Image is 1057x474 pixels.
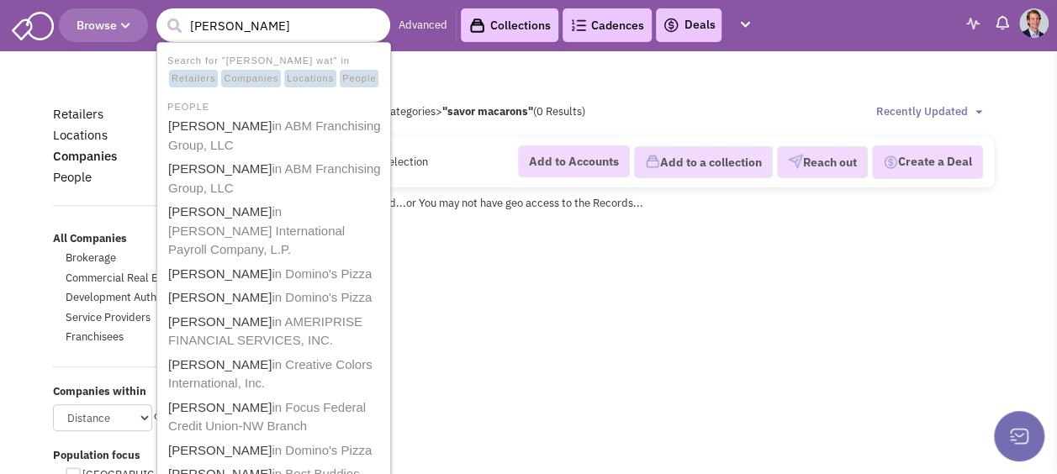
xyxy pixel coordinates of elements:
[66,329,124,344] span: Franchisees
[272,443,372,457] span: in Domino's Pizza
[284,70,336,88] span: Locations
[436,104,442,118] span: >
[883,153,898,171] img: Deal-Dollar.png
[221,70,281,88] span: Companies
[163,263,388,286] a: [PERSON_NAME]in Domino's Pizza
[53,384,275,400] label: Companies within
[272,290,372,304] span: in Domino's Pizza
[634,146,773,178] button: Add to a collection
[156,8,390,42] input: Search
[163,397,388,438] a: [PERSON_NAME]in Focus Federal Credit Union-NW Branch
[163,311,388,352] a: [PERSON_NAME]in AMERIPRISE FINANCIAL SERVICES, INC.
[872,145,983,179] button: Create a Deal
[169,70,218,88] span: Retailers
[53,106,103,122] a: Retailers
[645,154,660,169] img: icon-collection-lavender.png
[66,271,231,285] span: Commercial Real Estate Company
[59,8,148,42] button: Browse
[66,290,178,304] span: Development Authority
[77,18,130,33] span: Browse
[53,448,275,464] label: Population focus
[163,115,388,156] a: [PERSON_NAME]in ABM Franchising Group, LLC
[340,70,378,88] span: People
[163,440,388,462] a: [PERSON_NAME]in Domino's Pizza
[154,408,163,423] span: of
[442,104,533,118] b: "savor macarons"
[53,148,117,164] a: Companies
[53,231,275,247] label: All Companies
[168,118,381,152] span: in ABM Franchising Group, LLC
[163,201,388,261] a: [PERSON_NAME]in [PERSON_NAME] International Payroll Company, L.P.
[367,104,585,118] span: All Categories (0 Results)
[159,97,388,114] li: PEOPLE
[1019,8,1049,38] img: Chris Bass
[461,8,558,42] a: Collections
[168,204,345,256] span: in [PERSON_NAME] International Payroll Company, L.P.
[66,250,116,265] span: Brokerage
[163,354,388,395] a: [PERSON_NAME]in Creative Colors International, Inc.
[163,158,388,199] a: [PERSON_NAME]in ABM Franchising Group, LLC
[307,196,643,210] span: No Records Found...or You may not have geo access to the Records...
[518,145,630,177] button: Add to Accounts
[571,19,586,31] img: Cadences_logo.png
[663,15,679,35] img: icon-deals.svg
[168,161,381,195] span: in ABM Franchising Group, LLC
[12,8,54,40] img: SmartAdmin
[788,154,803,169] img: VectorPaper_Plane.png
[159,50,388,89] li: Search for "[PERSON_NAME] wat" in
[469,18,485,34] img: icon-collection-lavender-black.svg
[163,287,388,309] a: [PERSON_NAME]in Domino's Pizza
[399,18,447,34] a: Advanced
[53,169,92,185] a: People
[663,15,715,35] a: Deals
[66,310,151,324] span: Service Providers
[272,266,372,281] span: in Domino's Pizza
[53,127,108,143] a: Locations
[563,8,652,42] a: Cadences
[777,146,868,178] button: Reach out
